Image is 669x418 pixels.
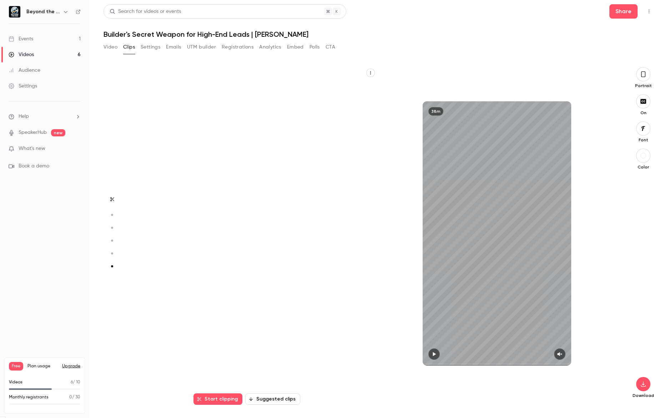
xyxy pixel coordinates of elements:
span: Plan usage [27,363,58,369]
button: Registrations [222,41,253,53]
button: Polls [310,41,320,53]
button: CTA [326,41,335,53]
button: Suggested clips [245,393,300,405]
p: Download [632,393,655,398]
button: Embed [287,41,304,53]
h6: Beyond the Bid [26,8,60,15]
button: UTM builder [187,41,216,53]
h1: Builder's Secret Weapon for High-End Leads | [PERSON_NAME] [104,30,655,39]
div: Videos [9,51,34,58]
p: / 30 [69,394,80,401]
button: Analytics [259,41,281,53]
span: Book a demo [19,162,49,170]
span: What's new [19,145,45,152]
button: Top Bar Actions [643,6,655,17]
p: Monthly registrants [9,394,49,401]
li: help-dropdown-opener [9,113,81,120]
p: Color [632,164,655,170]
span: 6 [71,380,73,384]
p: Videos [9,379,22,386]
span: Free [9,362,23,371]
div: Search for videos or events [110,8,181,15]
span: Help [19,113,29,120]
div: 38m [428,107,443,116]
span: 0 [69,395,72,399]
button: Video [104,41,117,53]
button: Start clipping [193,393,242,405]
span: new [51,129,65,136]
div: Audience [9,67,40,74]
button: Clips [123,41,135,53]
p: Portrait [632,83,655,89]
p: Font [632,137,655,143]
div: Events [9,35,33,42]
div: Settings [9,82,37,90]
p: / 10 [71,379,80,386]
button: Settings [141,41,160,53]
button: Upgrade [62,363,80,369]
button: Emails [166,41,181,53]
img: Beyond the Bid [9,6,20,17]
button: Share [609,4,638,19]
iframe: Noticeable Trigger [72,146,81,152]
p: On [632,110,655,116]
a: SpeakerHub [19,129,47,136]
